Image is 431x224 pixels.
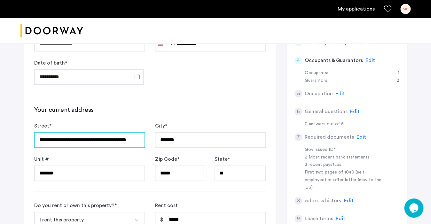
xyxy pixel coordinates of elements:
a: Favorites [384,5,391,13]
label: Date of birth * [34,59,67,67]
img: arrow [134,218,139,223]
a: My application [338,5,375,13]
img: logo [20,19,83,43]
h5: Occupation [305,90,333,97]
span: Edit [350,109,360,114]
h5: General questions [305,108,348,115]
div: MH [400,4,411,14]
span: Edit [357,135,366,140]
label: Street * [34,122,51,130]
span: Edit [344,198,354,203]
span: Edit [336,216,345,221]
div: 0 answers out of 5 [305,120,399,128]
span: Edit [365,58,375,63]
h5: Occupants & Guarantors [305,57,363,64]
div: +1 [170,40,175,48]
div: Guarantors: [305,77,328,85]
div: 4 [294,57,302,64]
div: 2 Most recent bank statements: [305,154,385,161]
label: Rent cost [155,202,178,209]
h5: Required documents [305,133,354,141]
div: 3 recent paystubs: [305,161,385,169]
div: 1 [391,69,399,77]
div: 5 [294,90,302,97]
div: 8 [294,197,302,205]
a: Cazamio logo [20,19,83,43]
h3: Your current address [34,105,266,114]
div: Occupants: [305,69,328,77]
button: Selected country [155,36,175,51]
h5: Lease terms [305,215,333,222]
label: Unit # [34,155,49,163]
div: 0 [390,77,399,85]
div: Gov issued ID*: [305,146,385,154]
div: First two pages of 1040 (self-employed) or offer letter (new to the job): [305,169,385,192]
div: Do you rent or own this property? * [34,202,117,209]
iframe: chat widget [404,198,425,218]
h5: Address history [305,197,341,205]
div: 7 [294,133,302,141]
div: 9 [294,215,302,222]
label: Zip Code * [155,155,179,163]
span: Edit [335,91,345,96]
div: 6 [294,108,302,115]
label: State * [215,155,230,163]
label: City * [155,122,167,130]
button: Open calendar [133,73,141,81]
span: Edit [362,40,372,45]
